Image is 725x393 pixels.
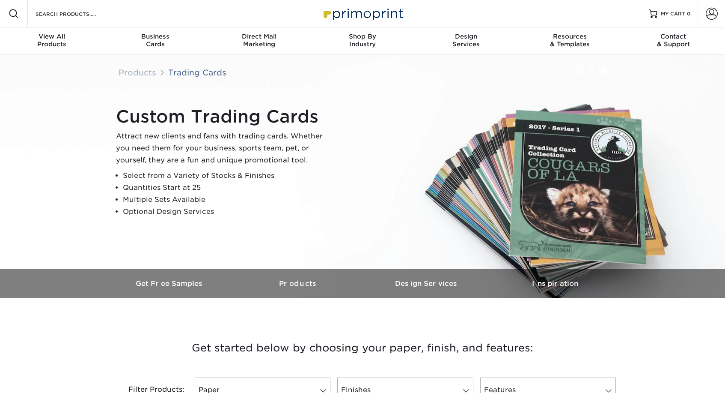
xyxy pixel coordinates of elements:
[311,33,414,48] div: Industry
[362,279,491,288] h3: Design Services
[119,68,156,77] a: Products
[207,33,311,48] div: Marketing
[234,269,362,298] a: Products
[687,11,691,17] span: 0
[123,194,330,206] li: Multiple Sets Available
[621,27,725,55] a: Contact& Support
[518,27,621,55] a: Resources& Templates
[104,27,207,55] a: BusinessCards
[414,27,518,55] a: DesignServices
[518,33,621,40] span: Resources
[518,33,621,48] div: & Templates
[491,269,619,298] a: Inspiration
[621,33,725,40] span: Contact
[123,182,330,194] li: Quantities Start at 25
[123,206,330,218] li: Optional Design Services
[311,27,414,55] a: Shop ByIndustry
[116,106,330,127] h1: Custom Trading Cards
[123,170,330,182] li: Select from a Variety of Stocks & Finishes
[104,33,207,48] div: Cards
[491,279,619,288] h3: Inspiration
[168,68,226,77] a: Trading Cards
[106,269,234,298] a: Get Free Samples
[104,33,207,40] span: Business
[621,33,725,48] div: & Support
[207,33,311,40] span: Direct Mail
[234,279,362,288] h3: Products
[106,279,234,288] h3: Get Free Samples
[362,269,491,298] a: Design Services
[311,33,414,40] span: Shop By
[414,33,518,40] span: Design
[207,27,311,55] a: Direct MailMarketing
[35,9,118,19] input: SEARCH PRODUCTS.....
[112,329,613,367] h3: Get started below by choosing your paper, finish, and features:
[116,130,330,166] p: Attract new clients and fans with trading cards. Whether you need them for your business, sports ...
[661,10,685,18] span: MY CART
[320,4,405,23] img: Primoprint
[414,33,518,48] div: Services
